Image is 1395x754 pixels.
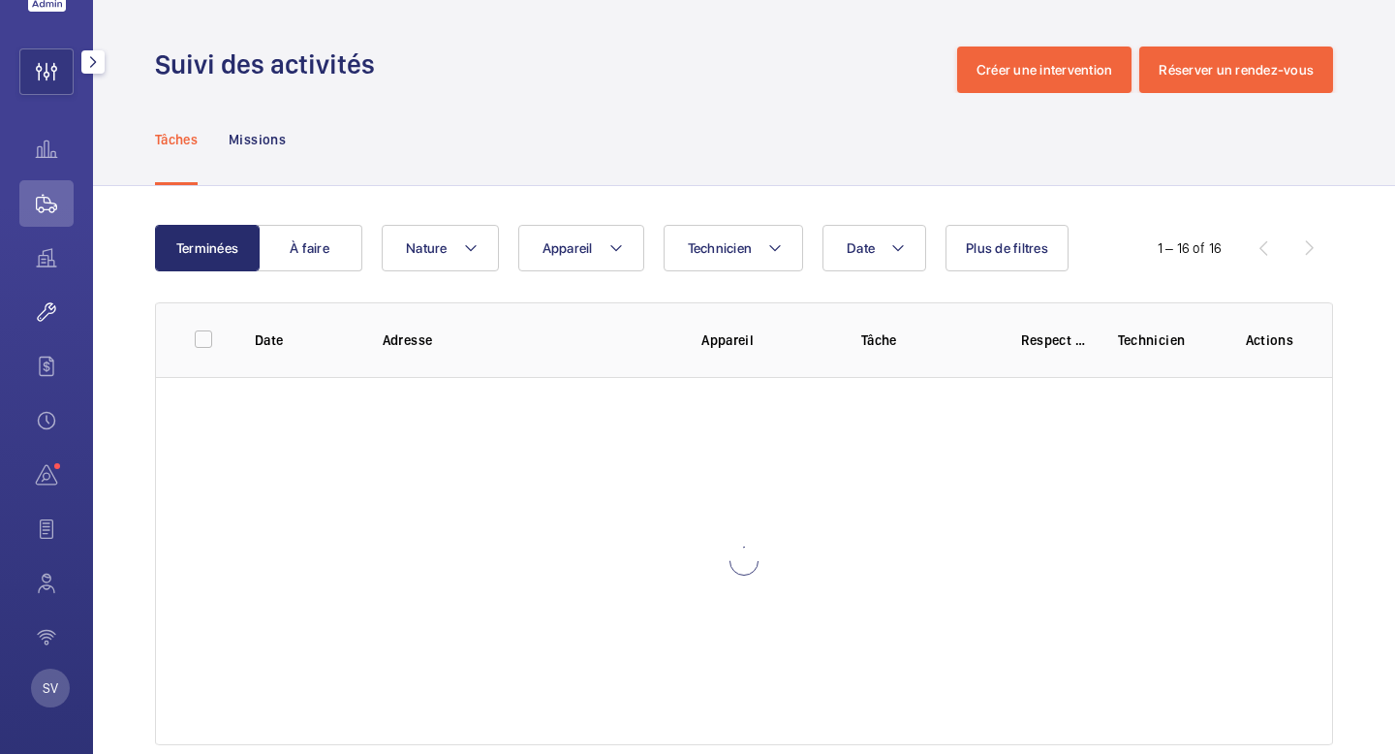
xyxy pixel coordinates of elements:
[701,330,830,350] p: Appareil
[1246,330,1293,350] p: Actions
[1021,330,1087,350] p: Respect délai
[688,240,753,256] span: Technicien
[406,240,448,256] span: Nature
[1139,47,1333,93] button: Réserver un rendez-vous
[155,225,260,271] button: Terminées
[255,330,352,350] p: Date
[1158,238,1222,258] div: 1 – 16 of 16
[43,678,58,698] p: SV
[382,225,499,271] button: Nature
[847,240,875,256] span: Date
[518,225,644,271] button: Appareil
[229,130,286,149] p: Missions
[1118,330,1215,350] p: Technicien
[861,330,990,350] p: Tâche
[155,130,198,149] p: Tâches
[542,240,593,256] span: Appareil
[664,225,804,271] button: Technicien
[957,47,1132,93] button: Créer une intervention
[383,330,670,350] p: Adresse
[966,240,1048,256] span: Plus de filtres
[945,225,1069,271] button: Plus de filtres
[155,47,387,82] h1: Suivi des activités
[822,225,926,271] button: Date
[258,225,362,271] button: À faire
